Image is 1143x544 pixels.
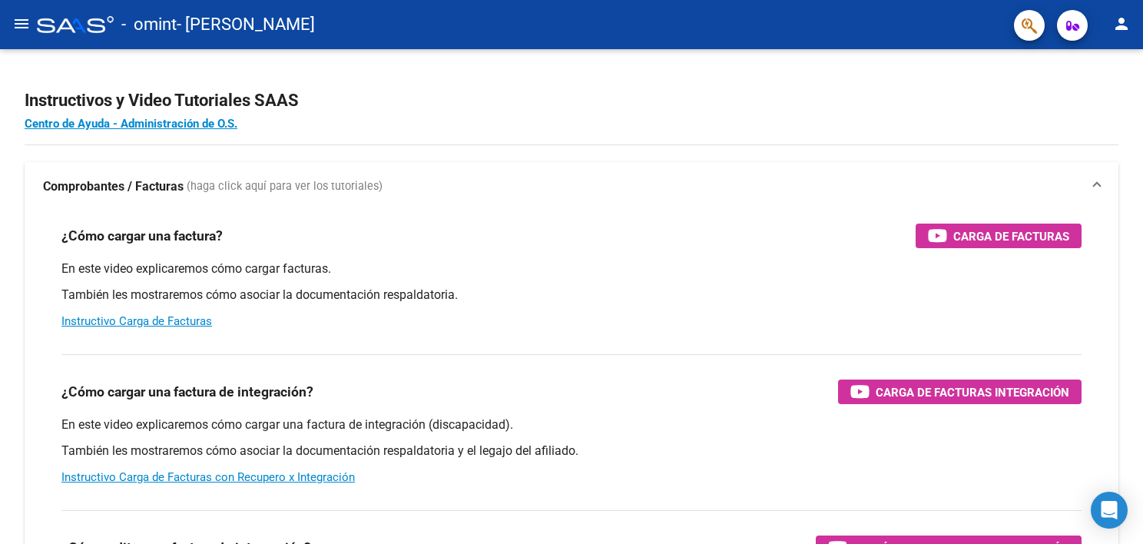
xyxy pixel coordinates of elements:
h2: Instructivos y Video Tutoriales SAAS [25,86,1118,115]
a: Centro de Ayuda - Administración de O.S. [25,117,237,131]
mat-icon: person [1112,15,1131,33]
mat-expansion-panel-header: Comprobantes / Facturas (haga click aquí para ver los tutoriales) [25,162,1118,211]
mat-icon: menu [12,15,31,33]
span: (haga click aquí para ver los tutoriales) [187,178,383,195]
p: También les mostraremos cómo asociar la documentación respaldatoria y el legajo del afiliado. [61,443,1082,459]
div: Open Intercom Messenger [1091,492,1128,529]
span: Carga de Facturas [953,227,1069,246]
button: Carga de Facturas [916,224,1082,248]
h3: ¿Cómo cargar una factura? [61,225,223,247]
p: También les mostraremos cómo asociar la documentación respaldatoria. [61,287,1082,304]
a: Instructivo Carga de Facturas [61,314,212,328]
strong: Comprobantes / Facturas [43,178,184,195]
p: En este video explicaremos cómo cargar facturas. [61,260,1082,277]
span: - [PERSON_NAME] [177,8,315,41]
span: Carga de Facturas Integración [876,383,1069,402]
p: En este video explicaremos cómo cargar una factura de integración (discapacidad). [61,416,1082,433]
h3: ¿Cómo cargar una factura de integración? [61,381,313,403]
a: Instructivo Carga de Facturas con Recupero x Integración [61,470,355,484]
span: - omint [121,8,177,41]
button: Carga de Facturas Integración [838,380,1082,404]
